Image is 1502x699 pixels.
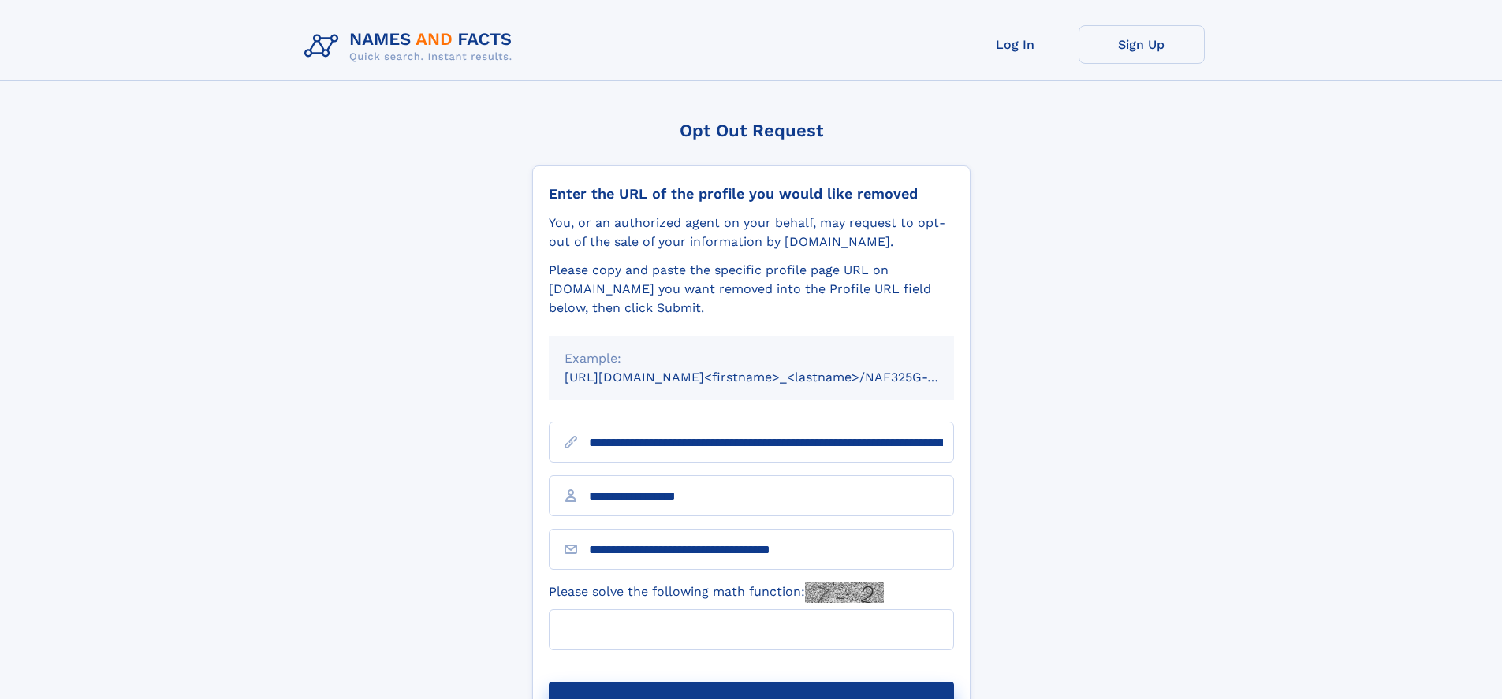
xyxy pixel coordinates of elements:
[298,25,525,68] img: Logo Names and Facts
[549,214,954,251] div: You, or an authorized agent on your behalf, may request to opt-out of the sale of your informatio...
[532,121,971,140] div: Opt Out Request
[952,25,1079,64] a: Log In
[565,349,938,368] div: Example:
[565,370,984,385] small: [URL][DOMAIN_NAME]<firstname>_<lastname>/NAF325G-xxxxxxxx
[549,582,884,603] label: Please solve the following math function:
[549,261,954,318] div: Please copy and paste the specific profile page URL on [DOMAIN_NAME] you want removed into the Pr...
[1079,25,1205,64] a: Sign Up
[549,185,954,203] div: Enter the URL of the profile you would like removed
